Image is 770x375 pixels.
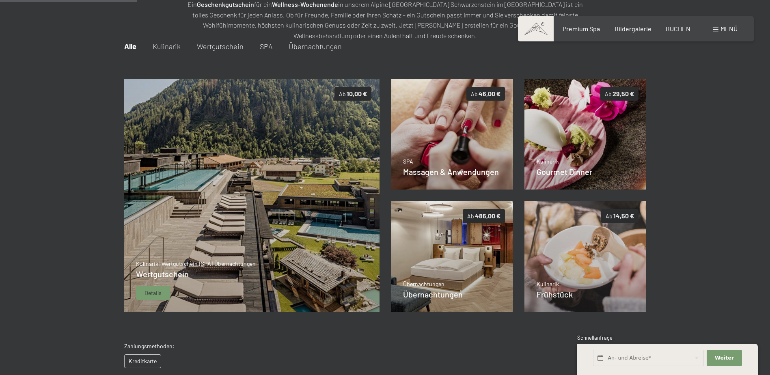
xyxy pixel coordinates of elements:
button: Weiter [707,350,742,366]
strong: Wellness-Wochenende [272,0,338,8]
span: Weiter [715,354,734,362]
span: Schnellanfrage [577,334,613,341]
strong: Geschenkgutschein [197,0,254,8]
span: Menü [720,25,738,32]
a: Premium Spa [563,25,600,32]
a: Bildergalerie [615,25,651,32]
a: BUCHEN [666,25,690,32]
